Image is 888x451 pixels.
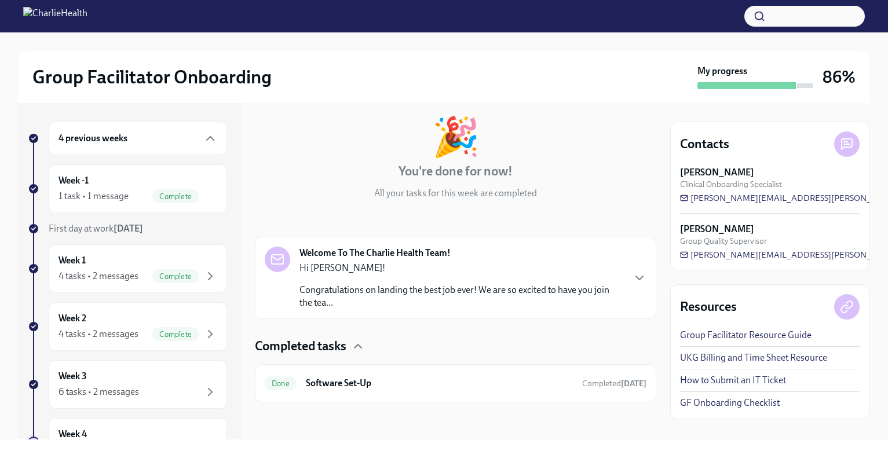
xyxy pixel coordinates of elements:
h6: Week 2 [59,312,86,325]
a: How to Submit an IT Ticket [680,374,786,387]
h4: Completed tasks [255,338,346,355]
h6: 4 previous weeks [59,132,127,145]
a: Group Facilitator Resource Guide [680,329,812,342]
div: 4 tasks • 2 messages [59,270,138,283]
a: UKG Billing and Time Sheet Resource [680,351,827,364]
p: Hi [PERSON_NAME]! [299,262,623,274]
span: July 29th, 2025 12:55 [582,378,646,389]
p: Congratulations on landing the best job ever! We are so excited to have you join the tea... [299,284,623,309]
div: 1 task • 1 message [59,190,129,203]
strong: My progress [697,65,747,78]
a: GF Onboarding Checklist [680,397,780,409]
div: 4 previous weeks [49,122,227,155]
a: Week 24 tasks • 2 messagesComplete [28,302,227,351]
strong: [PERSON_NAME] [680,166,754,179]
strong: [DATE] [114,223,143,234]
span: Complete [152,272,199,281]
h3: 86% [823,67,856,87]
h6: Week -1 [59,174,89,187]
p: All your tasks for this week are completed [374,187,537,200]
span: Completed [582,379,646,388]
div: 4 tasks • 2 messages [59,328,138,340]
h4: You're done for now! [399,163,513,180]
div: Completed tasks [255,338,656,355]
strong: Welcome To The Charlie Health Team! [299,247,451,259]
div: 6 tasks • 2 messages [59,386,139,398]
a: Week -11 task • 1 messageComplete [28,164,227,213]
img: CharlieHealth [23,7,87,25]
h4: Resources [680,298,737,316]
a: DoneSoftware Set-UpCompleted[DATE] [265,374,646,393]
h4: Contacts [680,135,729,153]
strong: [DATE] [621,379,646,388]
a: Week 36 tasks • 2 messages [28,360,227,409]
span: Clinical Onboarding Specialist [680,179,782,190]
strong: [PERSON_NAME] [680,223,754,236]
span: Group Quality Supervisor [680,236,767,247]
span: Done [265,379,297,388]
a: Week 14 tasks • 2 messagesComplete [28,244,227,293]
span: Complete [152,330,199,339]
h2: Group Facilitator Onboarding [32,65,272,89]
span: Complete [152,192,199,201]
span: First day at work [49,223,143,234]
div: 🎉 [432,118,480,156]
a: First day at work[DATE] [28,222,227,235]
h6: Week 3 [59,370,87,383]
h6: Software Set-Up [306,377,573,390]
h6: Week 1 [59,254,86,267]
h6: Week 4 [59,428,87,441]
